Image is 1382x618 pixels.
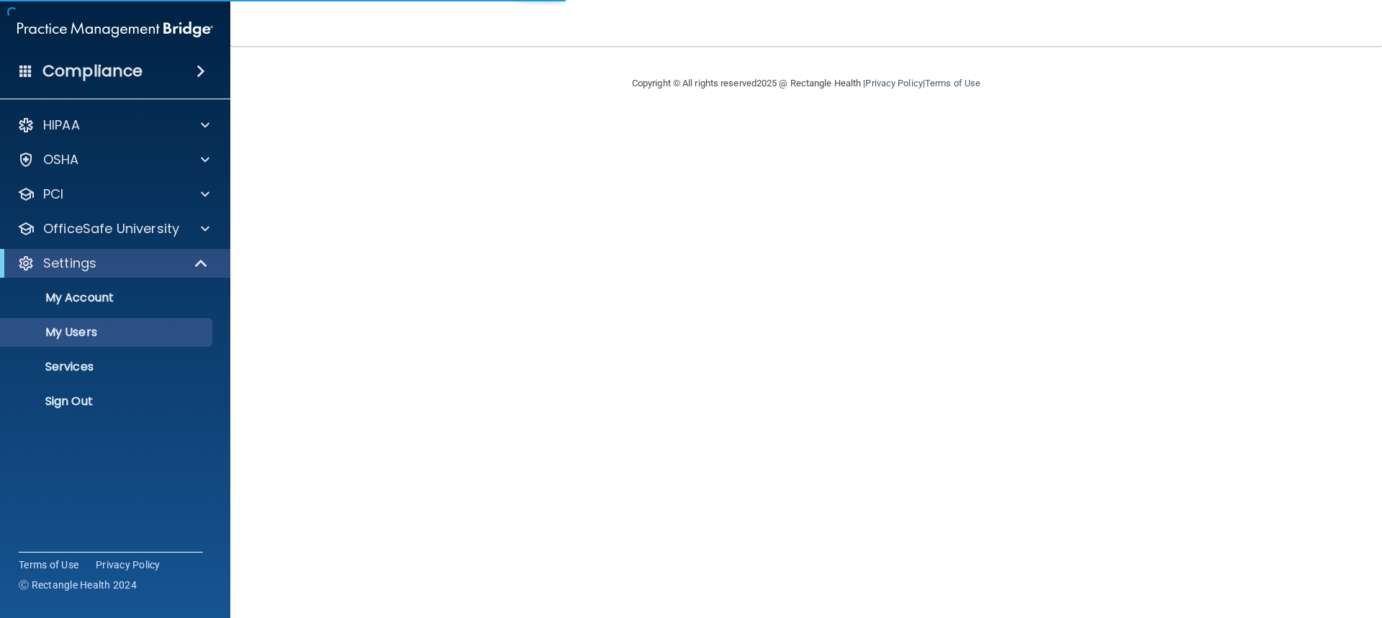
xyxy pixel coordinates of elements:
a: PCI [17,186,209,203]
a: HIPAA [17,117,209,134]
p: Sign Out [9,394,206,409]
a: Privacy Policy [96,558,161,572]
div: Copyright © All rights reserved 2025 @ Rectangle Health | | [543,60,1069,106]
p: Services [9,360,206,374]
p: OfficeSafe University [43,220,179,237]
a: OfficeSafe University [17,220,209,237]
img: PMB logo [17,15,213,44]
a: Terms of Use [925,78,980,88]
span: Ⓒ Rectangle Health 2024 [19,578,137,592]
h4: Compliance [42,61,143,81]
p: Settings [43,255,96,272]
a: Settings [17,255,209,272]
p: My Users [9,325,206,340]
p: My Account [9,291,206,305]
a: OSHA [17,151,209,168]
p: PCI [43,186,63,203]
a: Privacy Policy [865,78,922,88]
p: HIPAA [43,117,80,134]
p: OSHA [43,151,79,168]
a: Terms of Use [19,558,78,572]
